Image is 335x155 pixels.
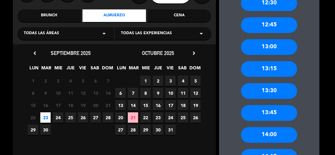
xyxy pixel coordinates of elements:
span: 3 [53,76,63,86]
span: 9 [153,88,163,98]
span: 15 [28,100,38,110]
span: 12 [190,88,201,98]
span: 7 [128,88,138,98]
span: 25 [178,112,188,123]
span: 29 [140,125,151,135]
span: 11 [178,88,188,98]
span: 27 [90,112,101,123]
span: 21 [128,112,138,123]
span: 13 [115,100,126,110]
span: 26 [190,112,201,123]
span: 16 [153,100,163,110]
div: Cena [147,9,211,22]
span: 31 [165,125,176,135]
i: chevron_right [191,50,197,56]
span: 28 [128,125,138,135]
span: 14 [128,100,138,110]
i: chevron_left [32,50,38,56]
span: 5 [190,76,201,86]
span: 29 [28,125,38,135]
span: 11 [65,88,76,98]
span: DOM [102,64,112,75]
span: LUN [29,64,39,75]
span: 21 [103,100,113,110]
span: JUE [65,64,76,75]
span: Todas las experiencias [121,30,172,37]
span: MAR [128,64,139,75]
span: 23 [153,112,163,123]
div: Almuerzo [82,9,146,22]
span: VIE [165,64,175,75]
span: septiembre 2025 [51,50,91,56]
span: 12 [78,88,88,98]
span: 2 [40,76,51,86]
span: DOM [189,64,200,75]
span: MIE [141,64,151,75]
span: 27 [115,125,126,135]
span: VIE [77,64,88,75]
span: 1 [28,76,38,86]
span: 4 [65,76,76,86]
span: 4 [178,76,188,86]
span: 8 [140,88,151,98]
i: arrow_drop_down [197,30,205,37]
div: 13:15 [241,61,297,77]
span: 15 [140,100,151,110]
span: 26 [78,112,88,123]
div: 14:00 [241,127,297,143]
span: 22 [28,112,38,123]
span: 2 [153,76,163,86]
span: MIE [53,64,63,75]
span: 13 [90,88,101,98]
span: 17 [165,100,176,110]
span: 17 [53,100,63,110]
span: 24 [165,112,176,123]
span: 19 [78,100,88,110]
span: SAB [177,64,187,75]
span: SAB [90,64,100,75]
div: 12:45 [241,17,297,33]
span: 6 [90,76,101,86]
span: 20 [115,112,126,123]
span: 24 [53,112,63,123]
span: JUE [153,64,163,75]
span: 5 [78,76,88,86]
div: 13:00 [241,39,297,55]
span: 6 [115,88,126,98]
span: 9 [40,88,51,98]
span: 14 [103,88,113,98]
div: 13:30 [241,83,297,99]
span: 22 [140,112,151,123]
span: 1 [140,76,151,86]
span: 19 [190,100,201,110]
span: 25 [65,112,76,123]
span: 30 [40,125,51,135]
span: 10 [165,88,176,98]
span: 20 [90,100,101,110]
span: octubre 2025 [142,50,174,56]
span: MAR [41,64,51,75]
div: 13:45 [241,105,297,121]
span: LUN [116,64,127,75]
span: 18 [65,100,76,110]
span: Todas las áreas [24,30,59,37]
span: 7 [103,76,113,86]
span: 28 [103,112,113,123]
span: 18 [178,100,188,110]
span: 10 [53,88,63,98]
span: 8 [28,88,38,98]
span: 30 [153,125,163,135]
span: 16 [40,100,51,110]
div: Brunch [17,9,81,22]
span: 23 [40,112,51,123]
i: arrow_drop_down [100,30,108,37]
span: 3 [165,76,176,86]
